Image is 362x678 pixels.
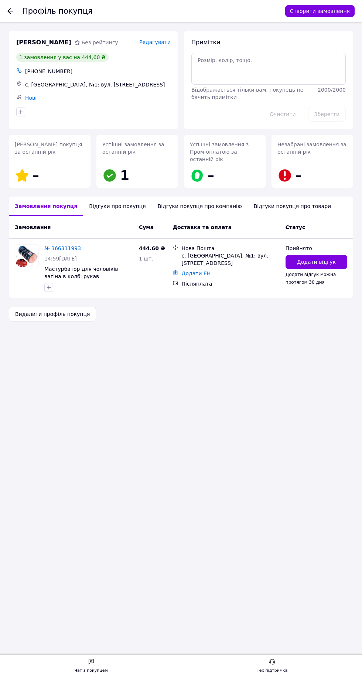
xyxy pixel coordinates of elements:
[82,40,118,45] span: Без рейтингу
[22,7,93,16] h1: Профіль покупця
[257,667,288,674] div: Тех підтримка
[152,197,248,216] div: Відгуки покупця про компанію
[139,245,165,251] span: 444.60 ₴
[277,142,346,155] span: Незабрані замовлення за останній рік
[191,87,303,100] span: Відображається тільки вам, покупець не бачить примітки
[248,197,337,216] div: Відгуки покупця про товари
[15,224,51,230] span: Замовлення
[44,266,130,294] a: Мастурбатор для чоловіків вагіна в колбі рукав реалістична тілесний кібер кожа мастурбатор для му...
[297,258,336,266] span: Додати відгук
[44,245,81,251] a: № 366311993
[25,95,37,101] a: Нові
[191,39,220,46] span: Примітки
[318,87,346,93] span: 2000 / 2000
[190,142,249,162] span: Успішні замовлення з Пром-оплатою за останній рік
[139,39,171,45] span: Редагувати
[139,224,154,230] span: Cума
[286,245,347,252] div: Прийнято
[295,168,302,183] span: –
[139,256,153,262] span: 1 шт.
[181,280,279,287] div: Післяплата
[16,53,109,62] div: 1 замовлення у вас на 444,60 ₴
[286,224,305,230] span: Статус
[181,245,279,252] div: Нова Пошта
[9,307,96,321] button: Видалити профіль покупця
[83,197,151,216] div: Відгуки про покупця
[24,79,172,90] div: с. [GEOGRAPHIC_DATA], №1: вул. [STREET_ADDRESS]
[44,256,77,262] span: 14:59[DATE]
[7,7,13,15] div: Повернутися назад
[15,142,82,155] span: [PERSON_NAME] покупця за останній рік
[120,168,129,183] span: 1
[285,5,355,17] button: Створити замовлення
[181,252,279,267] div: с. [GEOGRAPHIC_DATA], №1: вул. [STREET_ADDRESS]
[173,224,232,230] span: Доставка та оплата
[208,168,214,183] span: –
[9,197,83,216] div: Замовлення покупця
[15,245,38,268] a: Фото товару
[75,667,108,674] div: Чат з покупцем
[102,142,164,155] span: Успішні замовлення за останній рік
[16,38,71,47] span: [PERSON_NAME]
[286,272,336,285] span: Додати відгук можна протягом 30 дня
[286,255,347,269] button: Додати відгук
[181,270,211,276] a: Додати ЕН
[24,66,172,76] div: [PHONE_NUMBER]
[15,245,38,268] img: Фото товару
[33,168,39,183] span: –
